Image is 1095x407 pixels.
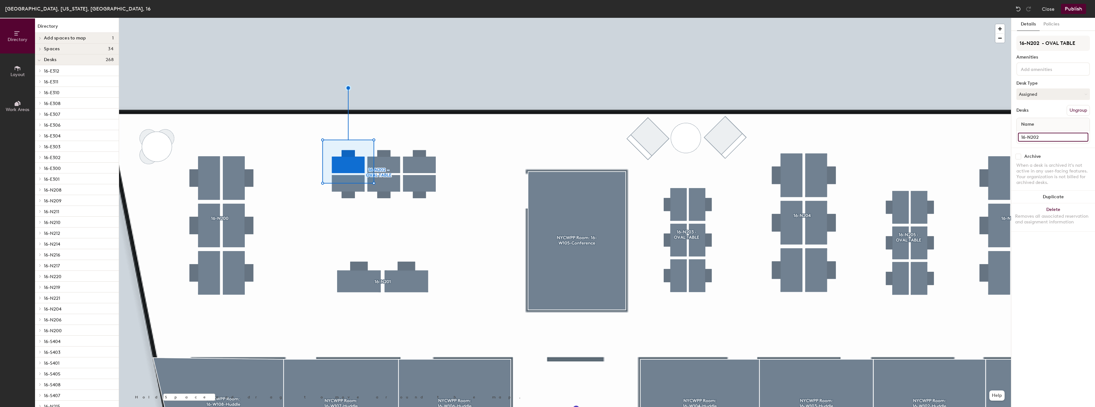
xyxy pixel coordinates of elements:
span: 16-E306 [44,123,60,128]
button: Duplicate [1011,191,1095,203]
button: Assigned [1016,88,1090,100]
button: Ungroup [1067,105,1090,116]
img: Undo [1015,6,1021,12]
div: Removes all associated reservation and assignment information [1015,214,1091,225]
input: Add amenities [1020,65,1077,73]
span: 34 [108,46,114,52]
span: Add spaces to map [44,36,86,41]
input: Unnamed desk [1018,133,1088,142]
span: 16-N200 [44,328,62,333]
span: 16-E310 [44,90,60,95]
div: Desk Type [1016,81,1090,86]
button: Policies [1040,18,1063,31]
span: 16-N216 [44,252,60,258]
span: 16-N219 [44,285,60,290]
span: 16-S403 [44,350,60,355]
span: 16-N210 [44,220,60,225]
div: Archive [1024,154,1041,159]
div: When a desk is archived it's not active in any user-facing features. Your organization is not bil... [1016,163,1090,186]
span: 16-S407 [44,393,60,398]
span: 16-N217 [44,263,60,269]
span: 16-S405 [44,371,60,377]
span: 268 [106,57,114,62]
span: Layout [11,72,25,77]
span: 16-N214 [44,242,60,247]
span: 16-N212 [44,231,60,236]
img: Redo [1025,6,1032,12]
span: 16-N206 [44,317,61,323]
span: 1 [112,36,114,41]
span: 16-N209 [44,198,61,204]
span: 16-E307 [44,112,60,117]
span: 16-E301 [44,177,60,182]
span: 16-E300 [44,166,61,171]
h1: Directory [35,23,119,33]
span: 16-E312 [44,68,59,74]
div: Amenities [1016,55,1090,60]
span: 16-E308 [44,101,60,106]
span: Name [1018,119,1037,130]
span: Spaces [44,46,60,52]
span: 16-N211 [44,209,59,214]
span: 16-S404 [44,339,60,344]
button: Publish [1061,4,1086,14]
span: Desks [44,57,56,62]
button: DeleteRemoves all associated reservation and assignment information [1011,203,1095,231]
button: Close [1042,4,1055,14]
span: 16-N208 [44,187,61,193]
span: 16-E311 [44,79,58,85]
span: 16-E303 [44,144,60,150]
span: 16-N221 [44,296,60,301]
div: [GEOGRAPHIC_DATA], [US_STATE], [GEOGRAPHIC_DATA], 16 [5,5,151,13]
span: Work Areas [6,107,29,112]
button: Details [1017,18,1040,31]
span: 16-N204 [44,306,61,312]
span: 16-S408 [44,382,60,388]
span: 16-N220 [44,274,61,279]
div: Desks [1016,108,1028,113]
button: Help [989,390,1005,401]
span: 16-S401 [44,361,60,366]
span: 16-E304 [44,133,60,139]
span: Directory [8,37,27,42]
span: 16-E302 [44,155,60,160]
